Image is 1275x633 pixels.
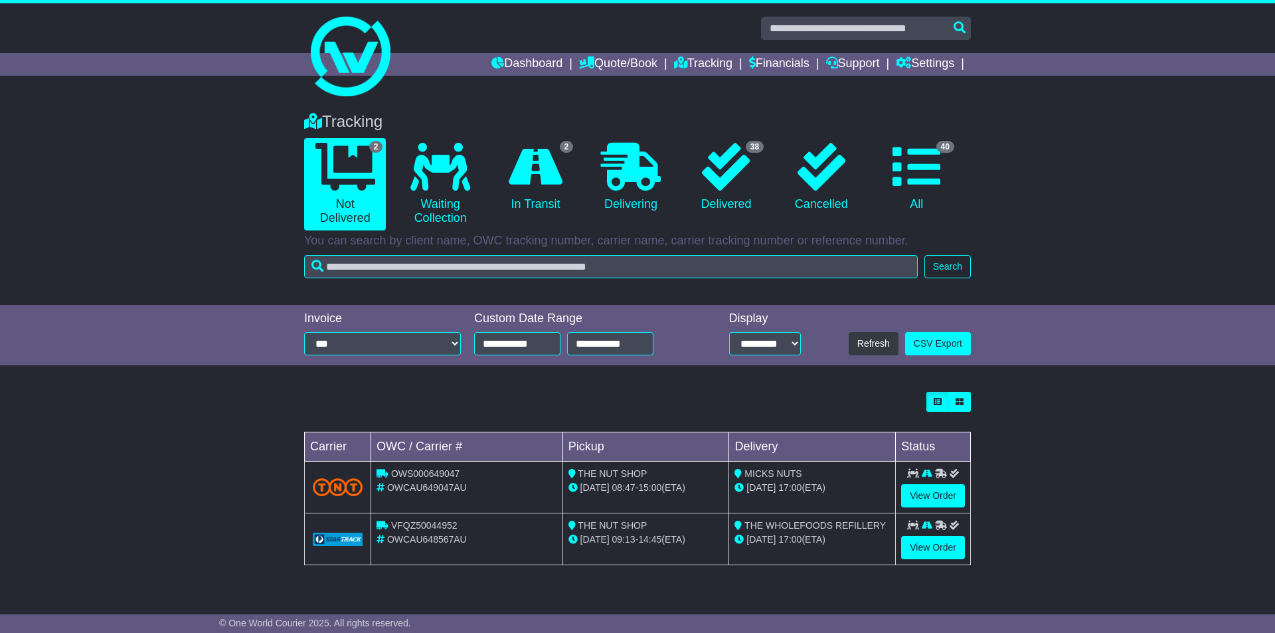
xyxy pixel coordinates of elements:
[491,53,562,76] a: Dashboard
[849,332,898,355] button: Refresh
[778,534,802,545] span: 17:00
[744,468,802,479] span: MICKS NUTS
[568,481,724,495] div: - (ETA)
[568,533,724,547] div: - (ETA)
[901,484,965,507] a: View Order
[387,534,467,545] span: OWCAU648567AU
[638,534,661,545] span: 14:45
[729,312,801,326] div: Display
[391,520,458,531] span: VFQZ50044952
[305,432,371,462] td: Carrier
[578,468,647,479] span: THE NUT SHOP
[901,536,965,559] a: View Order
[612,482,636,493] span: 08:47
[924,255,971,278] button: Search
[387,482,467,493] span: OWCAU649047AU
[578,520,647,531] span: THE NUT SHOP
[399,138,481,230] a: Waiting Collection
[905,332,971,355] a: CSV Export
[734,481,890,495] div: (ETA)
[590,138,671,217] a: Delivering
[580,482,610,493] span: [DATE]
[746,534,776,545] span: [DATE]
[685,138,767,217] a: 38 Delivered
[749,53,809,76] a: Financials
[580,534,610,545] span: [DATE]
[780,138,862,217] a: Cancelled
[729,432,896,462] td: Delivery
[297,112,977,132] div: Tracking
[936,141,954,153] span: 40
[304,138,386,230] a: 2 Not Delivered
[778,482,802,493] span: 17:00
[896,53,954,76] a: Settings
[371,432,563,462] td: OWC / Carrier #
[674,53,732,76] a: Tracking
[304,234,971,248] p: You can search by client name, OWC tracking number, carrier name, carrier tracking number or refe...
[313,478,363,496] img: TNT_Domestic.png
[560,141,574,153] span: 2
[495,138,576,217] a: 2 In Transit
[474,312,687,326] div: Custom Date Range
[746,141,764,153] span: 38
[579,53,657,76] a: Quote/Book
[304,312,461,326] div: Invoice
[876,138,958,217] a: 40 All
[562,432,729,462] td: Pickup
[391,468,460,479] span: OWS000649047
[219,618,411,628] span: © One World Courier 2025. All rights reserved.
[734,533,890,547] div: (ETA)
[744,520,886,531] span: THE WHOLEFOODS REFILLERY
[638,482,661,493] span: 15:00
[746,482,776,493] span: [DATE]
[826,53,880,76] a: Support
[369,141,383,153] span: 2
[896,432,971,462] td: Status
[612,534,636,545] span: 09:13
[313,533,363,546] img: GetCarrierServiceLogo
